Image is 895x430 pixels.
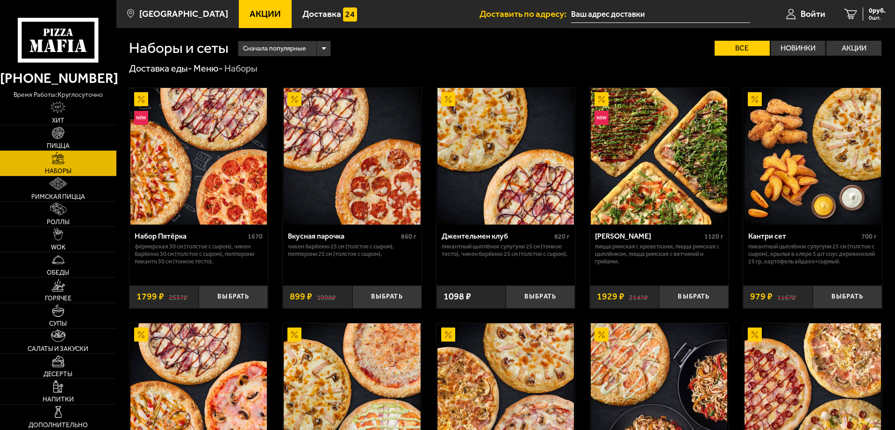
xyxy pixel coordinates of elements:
span: WOK [51,244,65,251]
span: Хит [52,117,64,124]
button: Выбрать [199,285,268,308]
span: [GEOGRAPHIC_DATA] [139,9,228,18]
span: 700 г [861,233,877,241]
span: 1098 ₽ [444,292,471,301]
span: Дополнительно [29,422,88,429]
button: Выбрать [352,285,422,308]
a: Меню- [193,63,223,74]
span: Пицца [47,143,70,149]
img: Акционный [748,92,762,106]
span: 0 руб. [869,7,886,14]
input: Ваш адрес доставки [571,6,750,23]
span: Акции [250,9,281,18]
span: Роллы [47,219,70,226]
span: Сначала популярные [243,40,306,58]
label: Новинки [771,41,826,56]
span: 979 ₽ [750,292,773,301]
span: 860 г [401,233,416,241]
s: 2537 ₽ [169,292,187,301]
span: 1799 ₽ [136,292,164,301]
h1: Наборы и сеты [129,41,229,56]
span: 1929 ₽ [597,292,624,301]
span: 1120 г [704,233,723,241]
p: Пикантный цыплёнок сулугуни 25 см (тонкое тесто), Чикен Барбекю 25 см (толстое с сыром). [442,243,570,258]
img: 15daf4d41897b9f0e9f617042186c801.svg [343,7,357,22]
a: АкционныйНовинкаНабор Пятёрка [129,88,268,225]
s: 1098 ₽ [317,292,336,301]
button: Выбрать [813,285,882,308]
a: АкционныйКантри сет [743,88,882,225]
img: Вкусная парочка [284,88,420,225]
img: Акционный [287,92,301,106]
label: Все [715,41,770,56]
img: Новинка [594,111,609,125]
span: 1670 [248,233,263,241]
div: Кантри сет [748,232,859,241]
img: Акционный [441,328,455,342]
span: Доставить по адресу: [480,9,571,18]
img: Джентельмен клуб [437,88,574,225]
span: Десерты [43,371,72,378]
p: Фермерская 30 см (толстое с сыром), Чикен Барбекю 30 см (толстое с сыром), Пепперони Пиканто 30 с... [135,243,263,265]
span: Доставка [302,9,341,18]
div: [PERSON_NAME] [595,232,702,241]
s: 2147 ₽ [629,292,648,301]
span: Войти [801,9,825,18]
span: 899 ₽ [290,292,312,301]
p: Чикен Барбекю 25 см (толстое с сыром), Пепперони 25 см (толстое с сыром). [288,243,416,258]
span: Наборы [45,168,72,175]
img: Акционный [594,328,609,342]
img: Акционный [134,328,148,342]
img: Набор Пятёрка [130,88,267,225]
img: Акционный [287,328,301,342]
img: Акционный [748,328,762,342]
p: Пикантный цыплёнок сулугуни 25 см (толстое с сыром), крылья в кляре 5 шт соус деревенский 25 гр, ... [748,243,877,265]
span: Салаты и закуски [28,346,88,352]
img: Акционный [441,92,455,106]
div: Наборы [224,63,258,75]
span: Напитки [43,396,74,403]
img: Акционный [134,92,148,106]
a: Доставка еды- [129,63,192,74]
a: АкционныйДжентельмен клуб [437,88,575,225]
div: Джентельмен клуб [442,232,552,241]
span: Римская пицца [31,194,85,200]
label: Акции [826,41,881,56]
p: Пицца Римская с креветками, Пицца Римская с цыплёнком, Пицца Римская с ветчиной и грибами. [595,243,723,265]
span: Супы [49,321,67,327]
s: 1167 ₽ [777,292,796,301]
span: 0 шт. [869,15,886,21]
a: АкционныйВкусная парочка [283,88,422,225]
img: Мама Миа [591,88,727,225]
div: Вкусная парочка [288,232,399,241]
div: Набор Пятёрка [135,232,246,241]
span: Обеды [47,270,69,276]
span: Горячее [45,295,72,302]
a: АкционныйНовинкаМама Миа [590,88,729,225]
button: Выбрать [659,285,728,308]
span: 820 г [554,233,570,241]
img: Акционный [594,92,609,106]
img: Новинка [134,111,148,125]
button: Выбрать [506,285,575,308]
img: Кантри сет [745,88,881,225]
